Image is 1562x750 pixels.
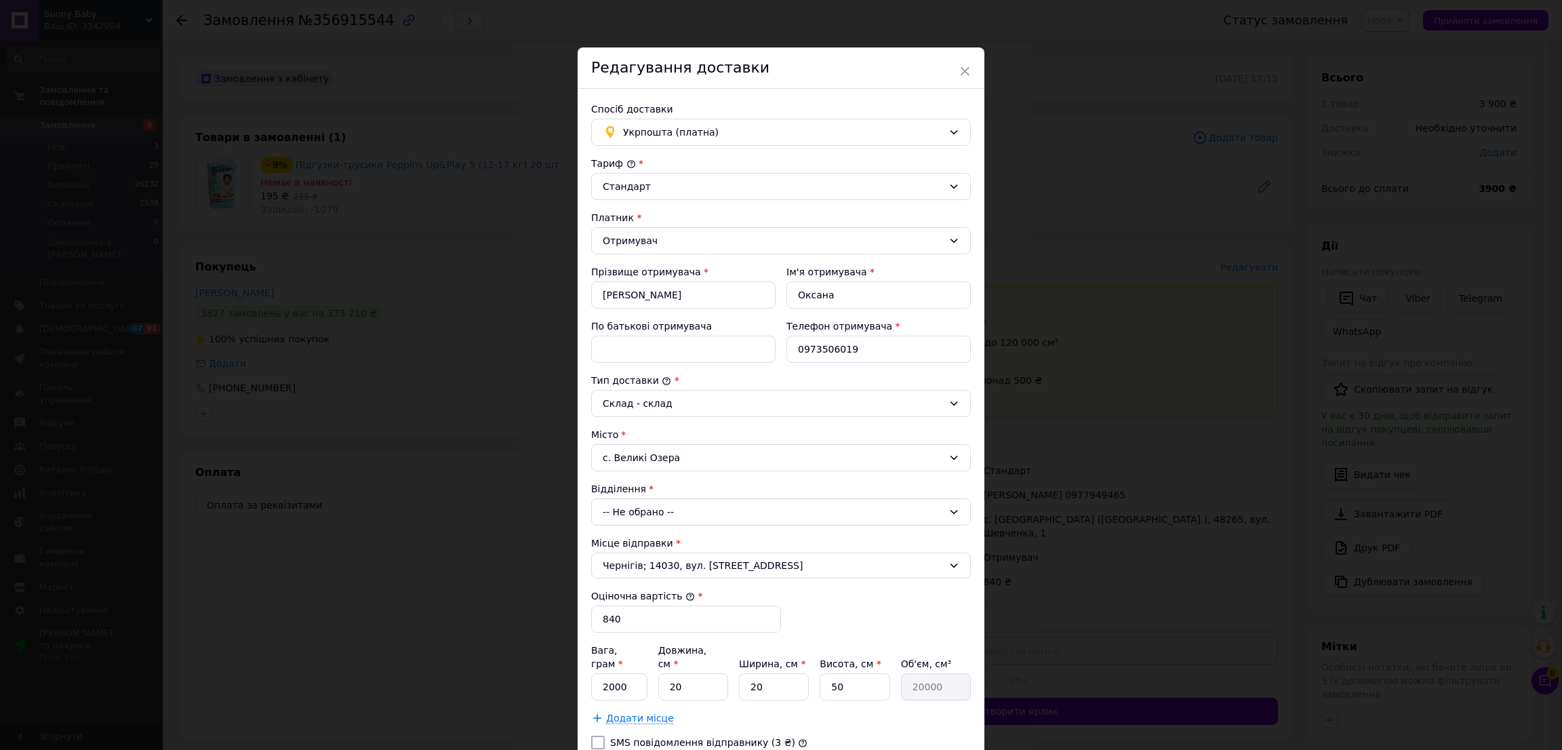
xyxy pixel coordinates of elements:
[901,657,971,671] div: Об'єм, см³
[739,658,805,669] label: Ширина, см
[603,179,943,194] div: Стандарт
[603,559,943,572] span: Чернігів; 14030, вул. [STREET_ADDRESS]
[591,267,701,277] label: Прізвище отримувача
[591,498,971,526] div: -- Не обрано --
[606,713,674,724] span: Додати місце
[610,737,795,748] label: SMS повідомлення відправнику (3 ₴)
[623,125,943,140] span: Укрпошта (платна)
[591,444,971,471] div: с. Великі Озера
[786,336,971,363] input: +380
[786,267,867,277] label: Ім'я отримувача
[591,211,971,224] div: Платник
[820,658,881,669] label: Висота, см
[591,321,712,332] label: По батькові отримувача
[591,102,971,116] div: Спосіб доставки
[591,482,971,496] div: Відділення
[591,591,695,601] label: Оціночна вартість
[591,374,971,387] div: Тип доставки
[786,321,892,332] label: Телефон отримувача
[578,47,984,89] div: Редагування доставки
[603,233,943,248] div: Отримувач
[591,428,971,441] div: Місто
[658,645,707,669] label: Довжина, см
[591,536,971,550] div: Місце відправки
[959,60,971,83] span: ×
[591,645,623,669] label: Вага, грам
[591,157,971,170] div: Тариф
[603,396,943,411] div: Склад - склад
